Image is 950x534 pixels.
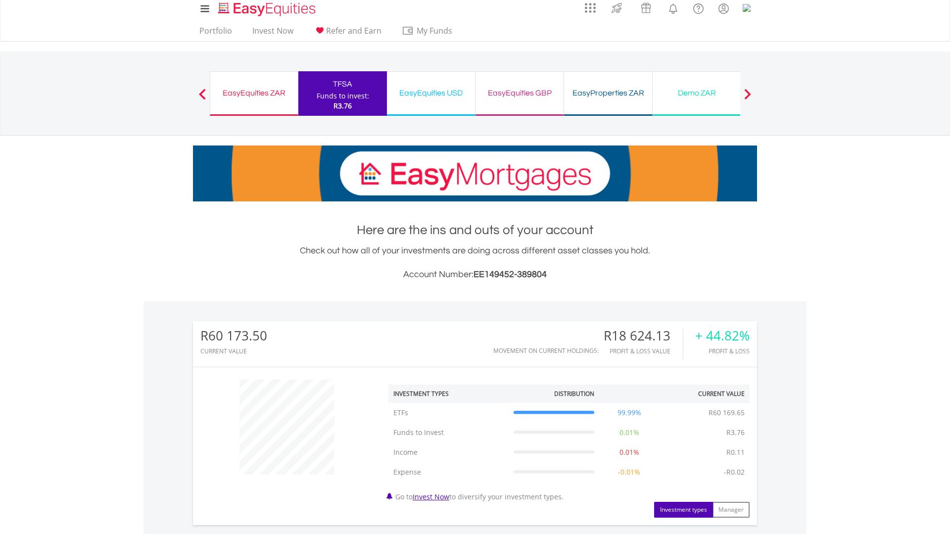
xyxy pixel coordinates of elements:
[200,329,267,343] div: R60 173.50
[719,462,750,482] td: -R0.02
[393,86,469,100] div: EasyEquities USD
[381,375,757,518] div: Go to to diversify your investment types.
[388,442,509,462] td: Income
[304,77,381,91] div: TFSA
[654,502,713,518] button: Investment types
[712,502,750,518] button: Manager
[570,86,646,100] div: EasyProperties ZAR
[659,385,750,403] th: Current Value
[721,442,750,462] td: R0.11
[659,86,735,100] div: Demo ZAR
[413,492,449,501] a: Invest Now
[388,385,509,403] th: Investment Types
[604,348,683,354] div: Profit & Loss Value
[604,329,683,343] div: R18 624.13
[193,146,757,201] img: EasyMortage Promotion Banner
[599,462,660,482] td: -0.01%
[193,244,757,282] div: Check out how all of your investments are doing across different asset classes you hold.
[216,86,292,100] div: EasyEquities ZAR
[388,462,509,482] td: Expense
[721,423,750,442] td: R3.76
[388,403,509,423] td: ETFs
[599,403,660,423] td: 99.99%
[554,389,594,398] div: Distribution
[200,348,267,354] div: CURRENT VALUE
[704,403,750,423] td: R60 169.65
[388,423,509,442] td: Funds to Invest
[317,91,369,101] div: Funds to invest:
[738,94,758,103] button: Next
[192,94,212,103] button: Previous
[310,26,385,41] a: Refer and Earn
[695,329,750,343] div: + 44.82%
[333,101,352,110] span: R3.76
[193,268,757,282] h3: Account Number:
[326,25,381,36] span: Refer and Earn
[695,348,750,354] div: Profit & Loss
[599,442,660,462] td: 0.01%
[474,270,547,279] span: EE149452-389804
[599,423,660,442] td: 0.01%
[402,24,467,37] span: My Funds
[195,26,236,41] a: Portfolio
[216,1,320,17] img: EasyEquities_Logo.png
[248,26,297,41] a: Invest Now
[743,4,751,12] img: 20px.png
[193,221,757,239] h1: Here are the ins and outs of your account
[493,347,599,354] div: Movement on Current Holdings:
[585,2,596,13] img: grid-menu-icon.svg
[481,86,558,100] div: EasyEquities GBP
